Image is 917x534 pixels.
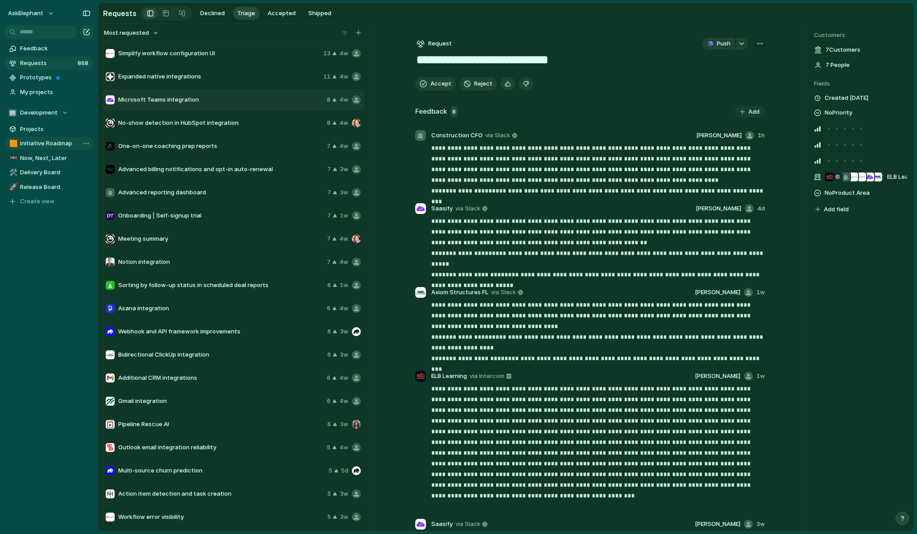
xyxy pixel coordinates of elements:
[339,443,348,452] span: 4w
[340,489,348,498] span: 3w
[20,168,91,177] span: Delivery Board
[118,119,323,127] span: No-show detection in HubSpot integration
[20,125,91,134] span: Projects
[8,108,17,117] div: 🏢
[9,139,16,149] div: 🟧
[118,420,324,429] span: Pipeline Rescue AI
[491,288,516,297] span: via Slack
[340,211,348,220] span: 1w
[814,79,907,88] span: Fields
[237,9,255,18] span: Triage
[695,520,740,529] span: [PERSON_NAME]
[431,288,488,297] span: Axiom Structures FL
[4,123,94,136] a: Projects
[8,183,17,192] button: 🚀
[4,106,94,119] button: 🏢Development
[327,234,330,243] span: 7
[327,95,330,104] span: 8
[4,6,59,21] button: AskElephant
[20,197,54,206] span: Create view
[118,165,324,174] span: Advanced billing notifications and opt-in auto-renewal
[4,42,94,55] a: Feedback
[450,106,458,118] span: 8
[118,443,323,452] span: Outlook email integration reliability
[8,154,17,163] button: 🚥
[20,139,91,148] span: Initiative Roadmap
[826,61,850,70] span: 7 People
[329,466,332,475] span: 5
[340,350,348,359] span: 3w
[339,234,348,243] span: 4w
[20,73,91,82] span: Prototypes
[8,139,17,148] button: 🟧
[415,107,447,117] h2: Feedback
[340,188,348,197] span: 3w
[696,204,741,213] span: [PERSON_NAME]
[339,374,348,382] span: 4w
[735,106,765,118] button: Add
[756,372,765,381] span: 1w
[339,142,348,151] span: 4w
[825,107,852,118] span: No Priority
[339,72,348,81] span: 4w
[118,234,323,243] span: Meeting summary
[431,131,483,140] span: Construction CFO
[327,142,330,151] span: 7
[308,9,331,18] span: Shipped
[341,466,348,475] span: 5d
[20,154,91,163] span: Now, Next, Later
[339,397,348,406] span: 4w
[339,49,348,58] span: 4w
[327,420,331,429] span: 6
[340,513,348,522] span: 3w
[9,168,16,178] div: 🛠️
[78,59,90,68] span: 868
[327,119,330,127] span: 8
[339,258,348,267] span: 4w
[485,131,510,140] span: via Slack
[118,188,324,197] span: Advanced reporting dashboard
[468,371,513,382] a: via Intercom
[118,95,323,104] span: Microsoft Teams integration
[4,137,94,150] a: 🟧Initiative Roadmap
[455,204,480,213] span: via Slack
[20,44,91,53] span: Feedback
[327,258,330,267] span: 7
[4,181,94,194] a: 🚀Release Board
[415,38,453,49] button: Request
[4,195,94,208] button: Create view
[454,519,489,530] a: via Slack
[470,372,504,381] span: via Intercom
[4,86,94,99] a: My projects
[323,72,330,81] span: 11
[20,108,58,117] span: Development
[428,39,452,48] span: Request
[459,77,497,90] button: Reject
[118,489,324,498] span: Action item detection and task creation
[340,327,348,336] span: 3w
[483,130,519,141] a: via Slack
[118,397,323,406] span: Gmail integration
[489,287,525,298] a: via Slack
[4,152,94,165] a: 🚥Now, Next, Later
[825,188,870,198] span: No Product Area
[695,288,740,297] span: [PERSON_NAME]
[431,372,467,381] span: ELB Learning
[118,513,324,522] span: Workflow error visibility
[118,281,324,290] span: Sorting by follow-up status in scheduled deal reports
[118,466,325,475] span: Multi-source churn prediction
[717,39,731,48] span: Push
[814,31,907,40] span: Customers
[455,520,480,529] span: via Slack
[702,38,735,49] button: Push
[323,49,330,58] span: 13
[327,304,330,313] span: 6
[200,9,225,18] span: Declined
[756,288,765,297] span: 1w
[104,29,149,37] span: Most requested
[327,165,331,174] span: 7
[758,131,765,140] span: 1h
